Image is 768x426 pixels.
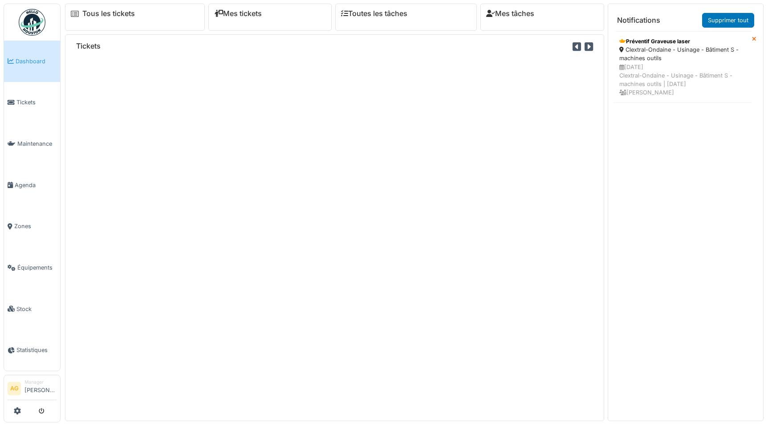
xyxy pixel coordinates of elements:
span: Dashboard [16,57,57,66]
span: Agenda [15,181,57,189]
li: [PERSON_NAME] [24,379,57,398]
a: Zones [4,206,60,247]
a: Préventif Graveuse laser Clextral-Ondaine - Usinage - Bâtiment S - machines outils [DATE]Clextral... [614,31,752,103]
span: Équipements [17,263,57,272]
a: Tous les tickets [82,9,135,18]
a: Tickets [4,82,60,123]
h6: Notifications [617,16,660,25]
h6: Tickets [76,42,101,50]
a: Mes tickets [214,9,262,18]
a: Stock [4,288,60,330]
div: [DATE] Clextral-Ondaine - Usinage - Bâtiment S - machines outils | [DATE] [PERSON_NAME] [619,63,746,97]
li: AG [8,382,21,395]
a: Mes tâches [486,9,534,18]
a: AG Manager[PERSON_NAME] [8,379,57,400]
a: Toutes les tâches [341,9,407,18]
div: Clextral-Ondaine - Usinage - Bâtiment S - machines outils [619,45,746,62]
a: Dashboard [4,41,60,82]
span: Stock [16,305,57,313]
a: Statistiques [4,330,60,371]
a: Agenda [4,164,60,206]
a: Supprimer tout [702,13,754,28]
span: Tickets [16,98,57,106]
a: Équipements [4,247,60,288]
img: Badge_color-CXgf-gQk.svg [19,9,45,36]
a: Maintenance [4,123,60,164]
div: Manager [24,379,57,385]
span: Maintenance [17,139,57,148]
span: Statistiques [16,346,57,354]
span: Zones [14,222,57,230]
div: Préventif Graveuse laser [619,37,746,45]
